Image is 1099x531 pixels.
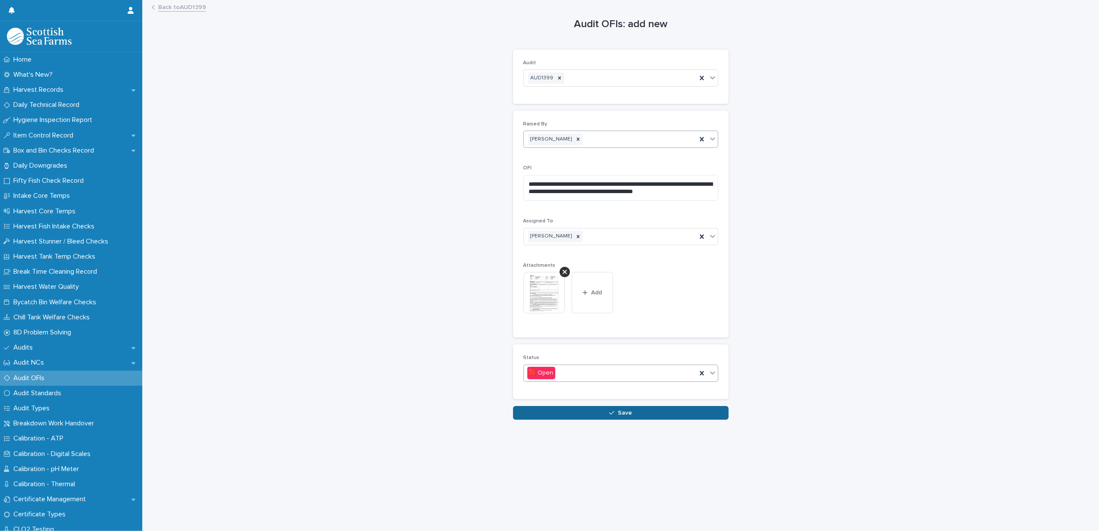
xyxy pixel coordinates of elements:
[10,344,40,352] p: Audits
[10,328,78,337] p: 8D Problem Solving
[523,263,556,268] span: Attachments
[513,18,729,31] h1: Audit OFIs: add new
[523,122,548,127] span: Raised By
[10,71,59,79] p: What's New?
[10,207,82,216] p: Harvest Core Temps
[10,450,97,458] p: Calibration - Digital Scales
[10,404,56,412] p: Audit Types
[7,28,72,45] img: mMrefqRFQpe26GRNOUkG
[513,406,729,420] button: Save
[523,355,540,360] span: Status
[10,177,91,185] p: Fifty Fish Check Record
[10,389,68,397] p: Audit Standards
[10,268,104,276] p: Break Time Cleaning Record
[10,465,86,473] p: Calibration - pH Meter
[10,192,77,200] p: Intake Core Temps
[10,495,93,503] p: Certificate Management
[618,410,632,416] span: Save
[10,434,70,443] p: Calibration - ATP
[10,56,38,64] p: Home
[10,374,51,382] p: Audit OFIs
[10,313,97,322] p: Chill Tank Welfare Checks
[10,162,74,170] p: Daily Downgrades
[10,86,70,94] p: Harvest Records
[10,222,101,231] p: Harvest Fish Intake Checks
[527,367,555,379] div: 🟥 Open
[523,166,532,171] span: OFI
[10,237,115,246] p: Harvest Stunner / Bleed Checks
[528,134,573,145] div: [PERSON_NAME]
[158,2,206,12] a: Back toAUD1399
[523,60,536,66] span: Audit
[10,419,101,428] p: Breakdown Work Handover
[10,253,102,261] p: Harvest Tank Temp Checks
[591,290,602,296] span: Add
[10,510,72,519] p: Certificate Types
[528,72,555,84] div: AUD1399
[523,219,554,224] span: Assigned To
[10,359,51,367] p: Audit NCs
[10,283,86,291] p: Harvest Water Quality
[10,116,99,124] p: Hygiene Inspection Report
[10,101,86,109] p: Daily Technical Record
[10,298,103,306] p: Bycatch Bin Welfare Checks
[528,231,573,242] div: [PERSON_NAME]
[10,147,101,155] p: Box and Bin Checks Record
[10,131,80,140] p: Item Control Record
[572,272,613,313] button: Add
[10,480,82,488] p: Calibration - Thermal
